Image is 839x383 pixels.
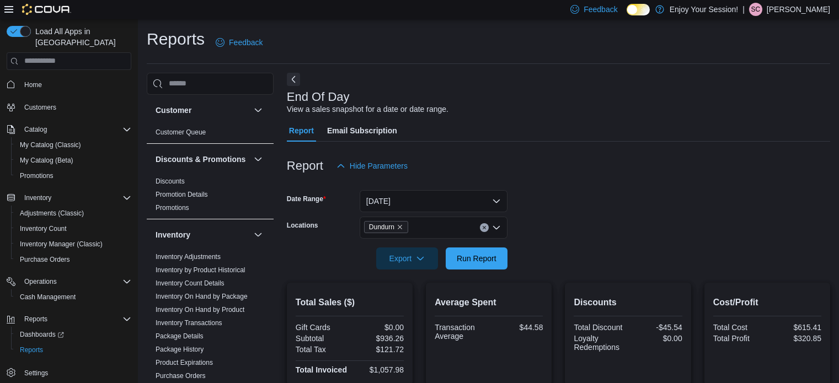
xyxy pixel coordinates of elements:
h3: Report [287,159,323,172]
button: Inventory Manager (Classic) [11,236,136,252]
button: Customers [2,99,136,115]
a: My Catalog (Classic) [15,138,85,152]
div: $44.58 [491,323,543,332]
span: Inventory Count Details [156,279,225,288]
span: Inventory [24,193,51,202]
span: Home [20,78,131,91]
span: Email Subscription [327,120,397,142]
div: $615.41 [769,323,821,332]
div: $1,057.98 [352,365,404,374]
span: Dundurn [364,221,408,233]
span: Dashboards [15,328,131,341]
p: [PERSON_NAME] [767,3,830,16]
span: Customers [24,103,56,112]
button: My Catalog (Beta) [11,153,136,168]
div: Stephen Cowell [749,3,762,16]
span: Reports [20,312,131,326]
button: Operations [2,274,136,289]
a: Inventory On Hand by Package [156,293,248,300]
a: Discounts [156,177,185,185]
span: Adjustments (Classic) [20,209,84,218]
span: Feedback [584,4,617,15]
a: Promotions [15,169,58,182]
div: -$45.54 [630,323,682,332]
span: SC [751,3,761,16]
button: Export [376,247,438,269]
span: Promotion Details [156,190,208,199]
h3: Discounts & Promotions [156,154,245,165]
label: Locations [287,221,318,230]
div: Loyalty Redemptions [574,334,626,352]
button: Purchase Orders [11,252,136,267]
p: | [742,3,745,16]
span: Reports [20,346,43,354]
button: My Catalog (Classic) [11,137,136,153]
p: Enjoy Your Session! [670,3,739,16]
span: Settings [24,369,48,377]
a: Promotions [156,204,189,212]
span: Purchase Orders [20,255,70,264]
button: Discounts & Promotions [252,153,265,166]
strong: Total Invoiced [296,365,347,374]
span: Inventory [20,191,131,204]
div: Transaction Average [435,323,487,341]
a: Inventory Adjustments [156,253,221,261]
a: Inventory Count [15,222,71,235]
span: Promotions [156,203,189,212]
div: Total Tax [296,345,348,354]
h3: Customer [156,105,191,116]
button: Reports [2,311,136,327]
input: Dark Mode [627,4,650,15]
span: Dark Mode [627,15,627,16]
h2: Average Spent [435,296,543,309]
div: $0.00 [352,323,404,332]
span: Catalog [24,125,47,134]
button: Customer [252,104,265,117]
span: Purchase Orders [156,371,206,380]
a: My Catalog (Beta) [15,154,78,167]
button: Inventory [2,190,136,206]
div: Subtotal [296,334,348,343]
span: Hide Parameters [350,160,408,171]
div: $0.00 [630,334,682,343]
span: Dashboards [20,330,64,339]
button: Next [287,73,300,86]
span: Operations [24,277,57,286]
button: Customer [156,105,249,116]
span: Promotions [15,169,131,182]
span: Settings [20,365,131,379]
button: Inventory [156,229,249,240]
div: Gift Cards [296,323,348,332]
span: Discounts [156,177,185,186]
span: Reports [24,315,47,323]
button: Cash Management [11,289,136,305]
a: Promotion Details [156,191,208,198]
span: Feedback [229,37,263,48]
button: Clear input [480,223,489,232]
div: Total Profit [713,334,765,343]
button: Run Report [446,247,507,269]
button: Catalog [20,123,51,136]
span: Inventory On Hand by Product [156,305,244,314]
a: Customers [20,101,61,114]
button: Catalog [2,122,136,137]
span: Adjustments (Classic) [15,207,131,220]
a: Home [20,78,46,91]
button: Inventory Count [11,221,136,236]
span: Customers [20,100,131,114]
span: Cash Management [15,290,131,304]
a: Package Details [156,332,204,340]
a: Inventory On Hand by Product [156,306,244,314]
span: Report [289,120,314,142]
span: Dundurn [369,222,394,233]
button: Inventory [20,191,56,204]
div: View a sales snapshot for a date or date range. [287,104,448,115]
a: Inventory Transactions [156,319,222,327]
label: Date Range [287,195,326,203]
div: Customer [147,126,274,143]
button: Open list of options [492,223,501,232]
div: Discounts & Promotions [147,175,274,219]
span: Inventory Count [20,224,67,233]
button: Operations [20,275,61,288]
